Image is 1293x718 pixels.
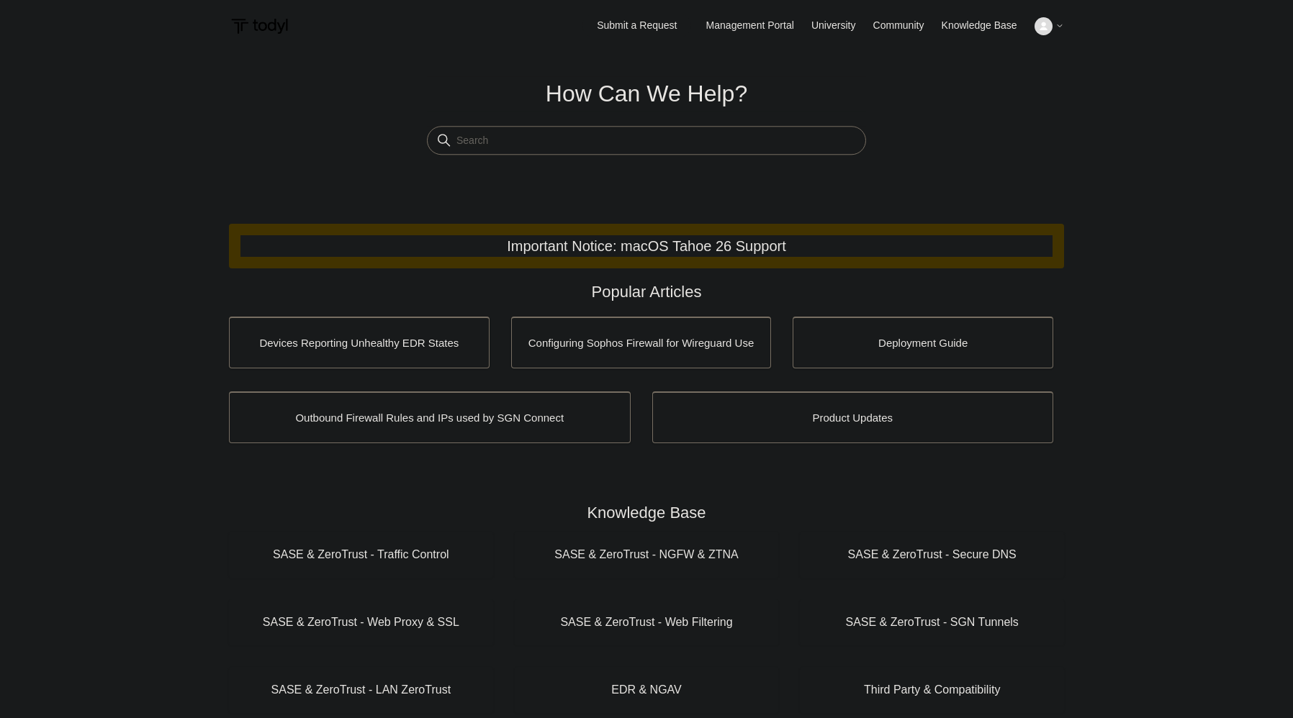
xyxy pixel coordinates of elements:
[706,18,808,33] a: Management Portal
[821,681,1042,699] span: Third Party & Compatibility
[811,18,870,33] a: University
[652,391,1054,443] a: Product Updates
[515,532,779,578] a: SASE & ZeroTrust - NGFW & ZTNA
[251,681,472,699] span: SASE & ZeroTrust - LAN ZeroTrust
[942,18,1032,33] a: Knowledge Base
[821,546,1042,563] span: SASE & ZeroTrust - Secure DNS
[427,76,866,111] h1: How Can We Help?
[515,599,779,645] a: SASE & ZeroTrust - Web Filtering
[515,667,779,713] a: EDR & NGAV
[427,127,866,155] input: Search
[229,391,631,443] a: Outbound Firewall Rules and IPs used by SGN Connect
[793,317,1053,368] a: Deployment Guide
[511,317,772,368] a: Configuring Sophos Firewall for Wireguard Use
[229,599,493,645] a: SASE & ZeroTrust - Web Proxy & SSL
[800,532,1064,578] a: SASE & ZeroTrust - Secure DNS
[873,18,939,33] a: Community
[507,238,786,254] a: Important Notice: macOS Tahoe 26 Support
[229,667,493,713] a: SASE & ZeroTrust - LAN ZeroTrust
[229,317,490,368] a: Devices Reporting Unhealthy EDR States
[229,13,290,40] img: Todyl Support Center Help Center home page
[821,614,1042,631] span: SASE & ZeroTrust - SGN Tunnels
[229,532,493,578] a: SASE & ZeroTrust - Traffic Control
[251,614,472,631] span: SASE & ZeroTrust - Web Proxy & SSL
[229,501,1064,524] h2: Knowledge Base
[536,614,757,631] span: SASE & ZeroTrust - Web Filtering
[800,667,1064,713] a: Third Party & Compatibility
[800,599,1064,645] a: SASE & ZeroTrust - SGN Tunnels
[251,546,472,563] span: SASE & ZeroTrust - Traffic Control
[582,14,691,37] a: Submit a Request
[229,280,1064,304] h2: Popular Articles
[536,681,757,699] span: EDR & NGAV
[536,546,757,563] span: SASE & ZeroTrust - NGFW & ZTNA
